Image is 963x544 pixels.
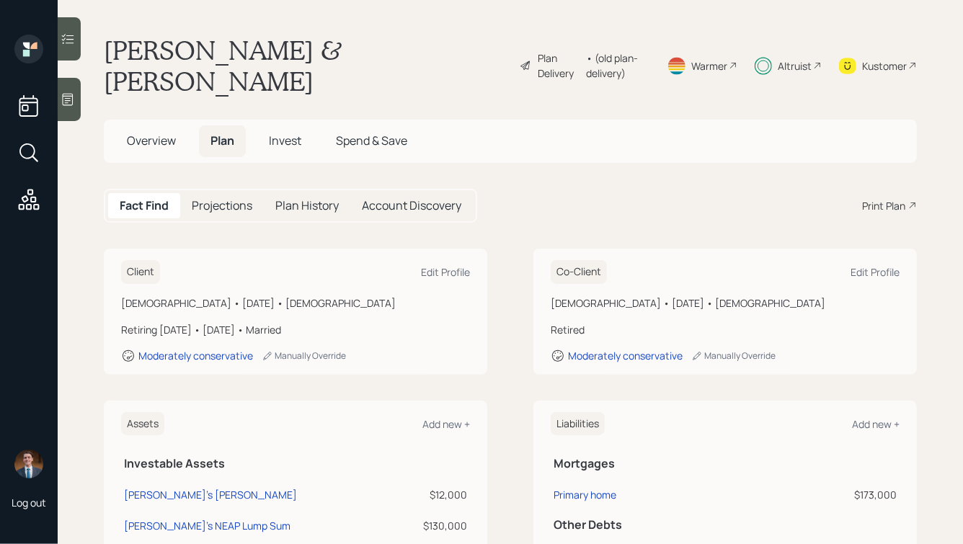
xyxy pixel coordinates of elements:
div: Altruist [778,58,812,73]
div: Manually Override [262,349,346,362]
div: $173,000 [758,487,897,502]
div: $12,000 [394,487,467,502]
div: Kustomer [862,58,907,73]
div: [DEMOGRAPHIC_DATA] • [DATE] • [DEMOGRAPHIC_DATA] [551,295,900,311]
div: Primary home [554,487,616,502]
h5: Fact Find [120,199,169,213]
div: Warmer [691,58,727,73]
div: Retired [551,322,900,337]
span: Plan [210,133,234,148]
span: Invest [269,133,301,148]
h5: Account Discovery [362,199,461,213]
div: Add new + [422,417,470,431]
h5: Investable Assets [124,457,467,471]
div: [PERSON_NAME]'s [PERSON_NAME] [124,487,297,502]
img: hunter_neumayer.jpg [14,450,43,478]
h6: Client [121,260,160,284]
div: Edit Profile [421,265,470,279]
h1: [PERSON_NAME] & [PERSON_NAME] [104,35,508,97]
div: $130,000 [394,518,467,533]
h5: Plan History [275,199,339,213]
h5: Projections [192,199,252,213]
h5: Mortgages [554,457,897,471]
h6: Co-Client [551,260,607,284]
div: Edit Profile [851,265,900,279]
span: Spend & Save [336,133,407,148]
h6: Assets [121,412,164,436]
div: Plan Delivery [538,50,579,81]
div: • (old plan-delivery) [586,50,649,81]
div: Moderately conservative [568,349,683,362]
div: Manually Override [691,349,776,362]
div: [PERSON_NAME]'s NEAP Lump Sum [124,518,290,533]
div: Add new + [852,417,900,431]
h5: Other Debts [554,518,897,532]
h6: Liabilities [551,412,605,436]
div: [DEMOGRAPHIC_DATA] • [DATE] • [DEMOGRAPHIC_DATA] [121,295,470,311]
div: Retiring [DATE] • [DATE] • Married [121,322,470,337]
span: Overview [127,133,176,148]
div: Print Plan [862,198,905,213]
div: Log out [12,496,46,509]
div: Moderately conservative [138,349,253,362]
